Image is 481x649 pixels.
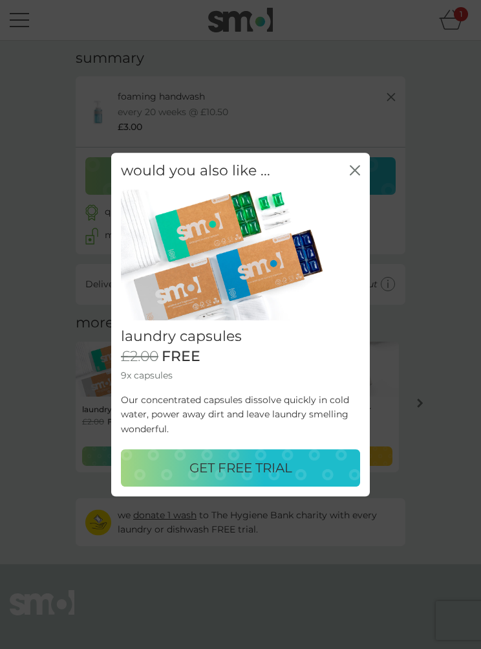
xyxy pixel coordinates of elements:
[121,369,360,383] p: 9x capsules
[121,328,360,345] h2: laundry capsules
[121,348,158,365] span: £2.00
[121,449,360,487] button: GET FREE TRIAL
[162,348,200,365] span: FREE
[121,393,360,436] p: Our concentrated capsules dissolve quickly in cold water, power away dirt and leave laundry smell...
[189,457,292,478] p: GET FREE TRIAL
[121,162,270,179] h2: would you also like ...
[350,165,360,177] button: close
